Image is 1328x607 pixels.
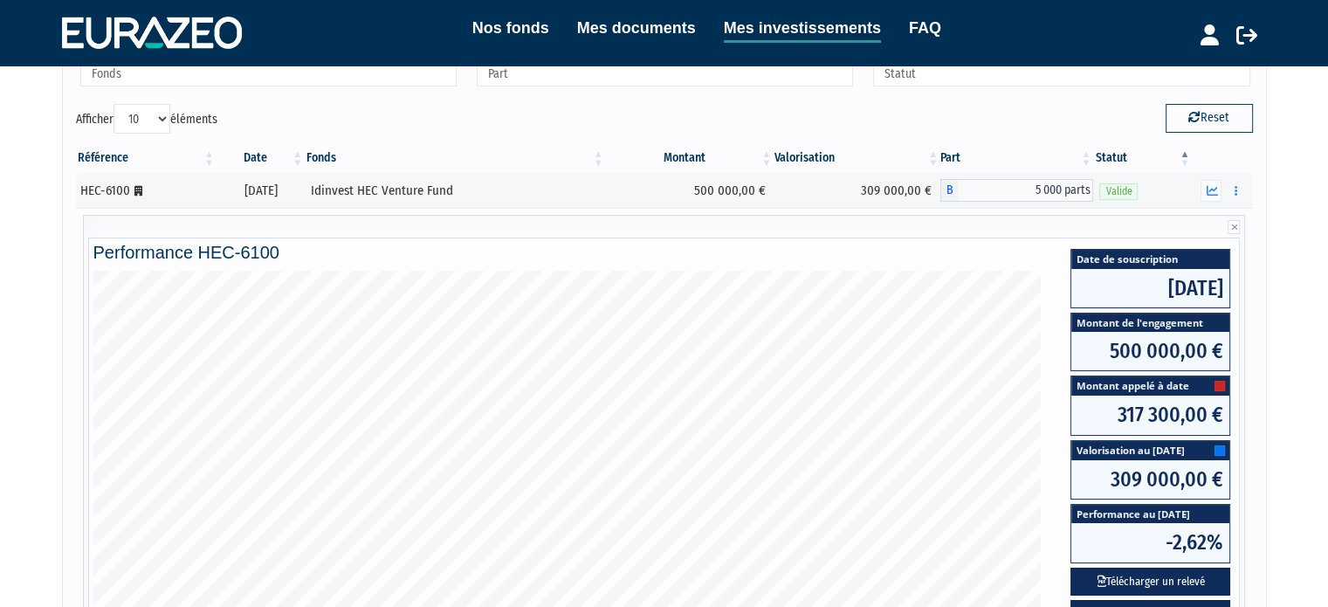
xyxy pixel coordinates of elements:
[1071,332,1229,370] span: 500 000,00 €
[1166,104,1253,132] button: Reset
[577,16,696,40] a: Mes documents
[940,143,1093,173] th: Part: activer pour trier la colonne par ordre croissant
[1071,376,1229,396] span: Montant appelé à date
[134,186,142,197] i: [Français] Personne morale
[1070,568,1230,597] button: Télécharger un relevé
[940,179,1093,202] div: B - Idinvest HEC Venture Fund
[76,143,217,173] th: Référence : activer pour trier la colonne par ordre croissant
[606,173,774,208] td: 500 000,00 €
[724,16,881,43] a: Mes investissements
[217,143,305,173] th: Date: activer pour trier la colonne par ordre croissant
[774,173,941,208] td: 309 000,00 €
[93,243,1235,262] h4: Performance HEC-6100
[1071,523,1229,562] span: -2,62%
[472,16,549,40] a: Nos fonds
[606,143,774,173] th: Montant: activer pour trier la colonne par ordre croissant
[1071,441,1229,460] span: Valorisation au [DATE]
[76,104,217,134] label: Afficher éléments
[1071,396,1229,434] span: 317 300,00 €
[311,182,600,200] div: Idinvest HEC Venture Fund
[909,16,941,40] a: FAQ
[1093,143,1192,173] th: Statut : activer pour trier la colonne par ordre d&eacute;croissant
[774,143,941,173] th: Valorisation: activer pour trier la colonne par ordre croissant
[1071,314,1229,332] span: Montant de l'engagement
[80,182,211,200] div: HEC-6100
[958,179,1093,202] span: 5 000 parts
[1071,269,1229,307] span: [DATE]
[1071,505,1229,523] span: Performance au [DATE]
[1071,250,1229,268] span: Date de souscription
[114,104,170,134] select: Afficheréléments
[62,17,242,48] img: 1732889491-logotype_eurazeo_blanc_rvb.png
[1071,460,1229,499] span: 309 000,00 €
[940,179,958,202] span: B
[223,182,299,200] div: [DATE]
[305,143,606,173] th: Fonds: activer pour trier la colonne par ordre croissant
[1099,183,1138,200] span: Valide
